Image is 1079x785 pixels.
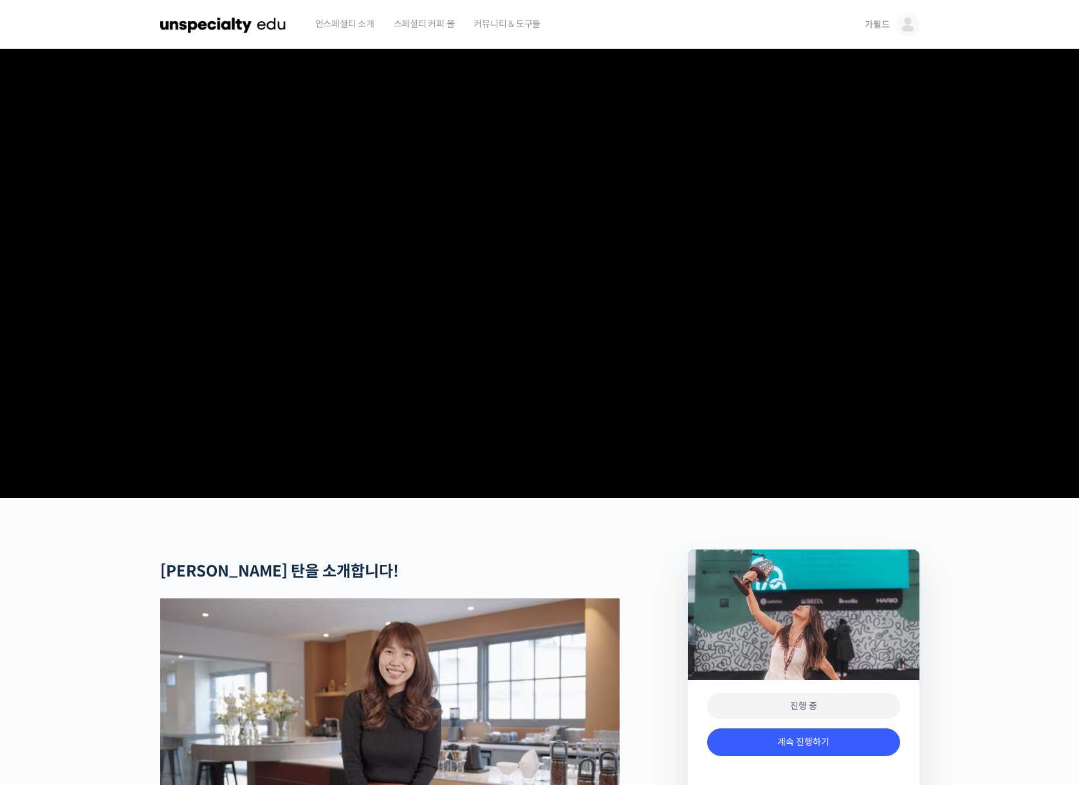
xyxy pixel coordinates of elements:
[865,19,889,30] span: 가필드
[707,728,900,756] a: 계속 진행하기
[160,562,399,581] strong: [PERSON_NAME] 탄을 소개합니다!
[707,693,900,719] div: 진행 중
